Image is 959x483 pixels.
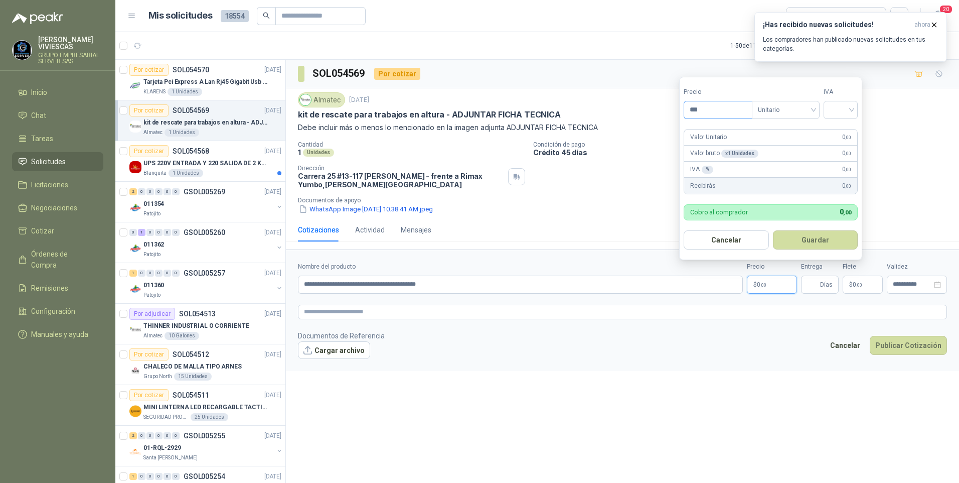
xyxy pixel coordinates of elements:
[12,83,103,102] a: Inicio
[31,249,94,271] span: Órdenes de Compra
[349,95,369,105] p: [DATE]
[184,188,225,195] p: GSOL005269
[840,208,851,216] span: 0
[12,129,103,148] a: Tareas
[31,179,68,190] span: Licitaciones
[264,391,281,400] p: [DATE]
[143,291,161,299] p: Patojito
[760,282,766,288] span: ,00
[129,229,137,236] div: 0
[758,102,814,117] span: Unitario
[690,149,758,158] p: Valor bruto
[843,262,883,272] label: Flete
[929,7,947,25] button: 20
[172,270,180,277] div: 0
[129,104,169,116] div: Por cotizar
[184,229,225,236] p: GSOL005260
[143,321,249,331] p: THINNER INDUSTRIAL O CORRIENTE
[747,262,797,272] label: Precio
[31,283,68,294] span: Remisiones
[264,147,281,156] p: [DATE]
[842,165,851,174] span: 0
[12,325,103,344] a: Manuales y ayuda
[155,432,163,439] div: 0
[690,209,748,215] p: Cobro al comprador
[533,148,955,157] p: Crédito 45 días
[129,80,141,92] img: Company Logo
[792,11,814,22] div: Todas
[31,225,54,236] span: Cotizar
[298,224,339,235] div: Cotizaciones
[763,21,910,29] h3: ¡Has recibido nuevas solicitudes!
[143,77,268,87] p: Tarjeta Pci Express A Lan Rj45 Gigabit Usb 3.0 X3 Puertos
[143,240,164,250] p: 011362
[129,161,141,173] img: Company Logo
[155,473,163,480] div: 0
[12,221,103,240] a: Cotizar
[842,133,851,142] span: 0
[13,41,32,60] img: Company Logo
[143,159,268,168] p: UPS 220V ENTRADA Y 220 SALIDA DE 2 KVA
[843,276,883,294] p: $ 0,00
[172,432,180,439] div: 0
[38,52,103,64] p: GRUPO EMPRESARIAL SERVER SAS
[129,267,283,299] a: 1 0 0 0 0 0 GSOL005257[DATE] Company Logo011360Patojito
[129,188,137,195] div: 2
[129,348,169,360] div: Por cotizar
[264,269,281,278] p: [DATE]
[129,389,169,401] div: Por cotizar
[845,151,851,156] span: ,00
[143,199,164,209] p: 011354
[298,341,370,359] button: Cargar archivo
[184,432,225,439] p: GSOL005255
[129,308,175,320] div: Por adjudicar
[690,181,716,191] p: Recibirás
[221,10,249,22] span: 18554
[173,148,209,155] p: SOL054568
[172,188,180,195] div: 0
[155,188,163,195] div: 0
[303,149,334,157] div: Unidades
[165,332,199,340] div: 10 Galones
[146,270,154,277] div: 0
[842,149,851,158] span: 0
[129,324,141,336] img: Company Logo
[165,129,199,137] div: 1 Unidades
[172,229,180,236] div: 0
[164,229,171,236] div: 0
[31,156,66,167] span: Solicitudes
[842,181,851,191] span: 0
[264,309,281,319] p: [DATE]
[129,432,137,439] div: 2
[825,336,866,355] button: Cancelar
[298,172,504,189] p: Carrera 25 #13-117 [PERSON_NAME] - frente a Rimax Yumbo , [PERSON_NAME][GEOGRAPHIC_DATA]
[184,270,225,277] p: GSOL005257
[939,5,953,14] span: 20
[12,12,63,24] img: Logo peakr
[31,110,46,121] span: Chat
[129,145,169,157] div: Por cotizar
[298,262,743,272] label: Nombre del producto
[31,202,77,213] span: Negociaciones
[264,228,281,237] p: [DATE]
[264,350,281,359] p: [DATE]
[143,413,189,421] p: SEGURIDAD PROVISER LTDA
[845,135,851,140] span: ,00
[115,304,285,344] a: Por adjudicarSOL054513[DATE] Company LogoTHINNER INDUSTRIAL O CORRIENTEAlmatec10 Galones
[129,64,169,76] div: Por cotizar
[31,306,75,317] span: Configuración
[146,229,154,236] div: 0
[355,224,385,235] div: Actividad
[129,270,137,277] div: 1
[824,87,858,97] label: IVA
[31,133,53,144] span: Tareas
[12,198,103,217] a: Negociaciones
[173,392,209,399] p: SOL054511
[264,472,281,481] p: [DATE]
[143,403,268,412] p: MINI LINTERNA LED RECARGABLE TACTICA
[843,209,851,216] span: ,00
[129,202,141,214] img: Company Logo
[684,87,752,97] label: Precio
[38,36,103,50] p: [PERSON_NAME] VIVIESCAS
[845,183,851,189] span: ,00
